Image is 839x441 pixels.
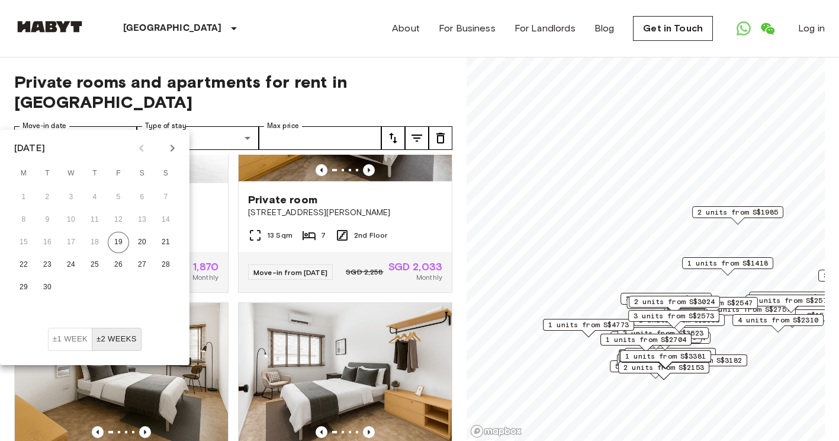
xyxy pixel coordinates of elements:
[155,254,176,276] button: 28
[84,162,105,186] span: Thursday
[600,334,692,352] div: Map marker
[751,295,831,306] span: 1 units from S$2573
[37,277,58,298] button: 30
[620,350,711,369] div: Map marker
[615,361,696,372] span: 5 units from S$1680
[248,193,317,207] span: Private room
[84,254,105,276] button: 25
[363,426,375,438] button: Previous image
[392,21,420,36] a: About
[405,126,429,150] button: tune
[363,164,375,176] button: Previous image
[682,257,773,276] div: Map marker
[543,319,634,337] div: Map marker
[13,254,34,276] button: 22
[92,426,104,438] button: Previous image
[667,297,758,315] div: Map marker
[162,138,182,158] button: Next month
[754,292,835,303] span: 3 units from S$1644
[439,21,496,36] a: For Business
[321,230,326,241] span: 7
[13,162,34,186] span: Monday
[37,162,58,186] span: Tuesday
[626,293,706,304] span: 3 units from S$1985
[13,277,34,298] button: 29
[634,296,715,307] span: 2 units from S$3024
[610,360,701,379] div: Map marker
[238,40,452,293] a: Marketing picture of unit SG-01-078-001-05Previous imagePrevious imagePrivate room[STREET_ADDRESS...
[634,314,725,333] div: Map marker
[14,72,452,112] span: Private rooms and apartments for rent in [GEOGRAPHIC_DATA]
[429,126,452,150] button: tune
[48,328,92,351] button: ±1 week
[623,328,703,338] span: 3 units from S$3623
[798,21,825,36] a: Log in
[634,311,714,321] span: 3 units from S$2573
[687,258,768,269] span: 1 units from S$1418
[108,232,129,253] button: 19
[618,327,709,346] div: Map marker
[131,232,153,253] button: 20
[619,350,710,369] div: Map marker
[354,230,387,241] span: 2nd Floor
[92,328,142,351] button: ±2 weeks
[629,296,720,314] div: Map marker
[515,21,576,36] a: For Landlords
[145,121,187,131] label: Type of stay
[60,162,82,186] span: Wednesday
[192,272,218,283] span: Monthly
[169,261,218,272] span: SGD 1,870
[470,424,522,438] a: Mapbox logo
[381,126,405,150] button: tune
[672,298,753,308] span: 1 units from S$2547
[745,295,837,313] div: Map marker
[416,272,442,283] span: Monthly
[594,21,615,36] a: Blog
[617,354,708,372] div: Map marker
[732,314,824,333] div: Map marker
[756,17,779,40] a: Open WeChat
[248,207,442,219] span: [STREET_ADDRESS][PERSON_NAME]
[37,254,58,276] button: 23
[618,362,709,380] div: Map marker
[131,254,153,276] button: 27
[626,297,722,315] div: Map marker
[619,332,711,350] div: Map marker
[625,348,716,366] div: Map marker
[267,121,299,131] label: Max price
[123,21,222,36] p: [GEOGRAPHIC_DATA]
[621,293,712,311] div: Map marker
[139,426,151,438] button: Previous image
[697,207,778,218] span: 2 units from S$1985
[14,21,85,33] img: Habyt
[60,254,82,276] button: 24
[14,141,45,155] div: [DATE]
[388,261,442,272] span: SGD 2,033
[346,267,383,277] span: SGD 2,258
[633,16,713,41] a: Get in Touch
[628,310,719,328] div: Map marker
[48,328,142,351] div: Move In Flexibility
[738,315,818,325] span: 4 units from S$2310
[155,162,176,186] span: Sunday
[656,354,747,373] div: Map marker
[316,426,327,438] button: Previous image
[253,268,327,277] span: Move-in from [DATE]
[108,162,129,186] span: Friday
[316,164,327,176] button: Previous image
[548,319,629,330] span: 1 units from S$4773
[131,162,153,186] span: Saturday
[606,334,686,345] span: 1 units from S$2704
[732,17,756,40] a: Open WhatsApp
[155,232,176,253] button: 21
[661,355,742,366] span: 1 units from S$3182
[692,206,783,225] div: Map marker
[108,254,129,276] button: 26
[267,230,292,241] span: 13 Sqm
[22,121,66,131] label: Move-in date
[625,351,706,362] span: 1 units from S$3381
